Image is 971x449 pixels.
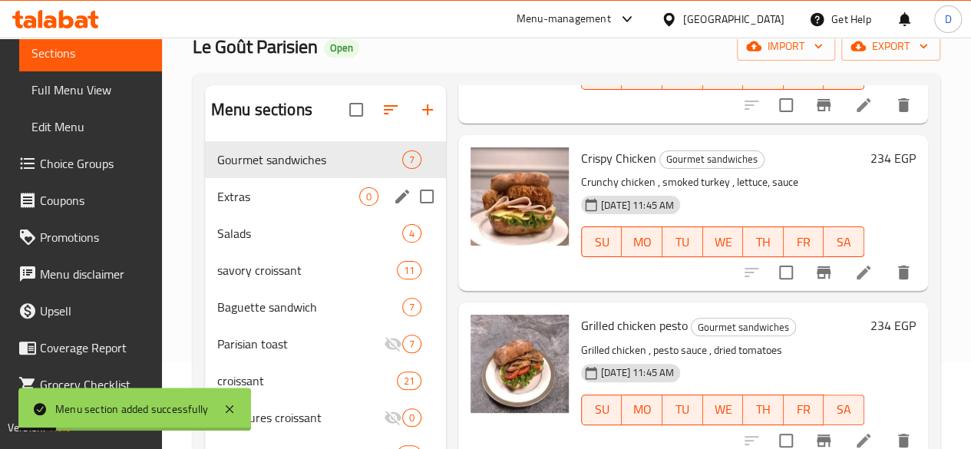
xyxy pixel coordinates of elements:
span: Select to update [770,256,802,289]
h6: 234 EGP [870,315,916,336]
a: Choice Groups [6,145,162,182]
img: Crispy Chicken [471,147,569,246]
span: TH [749,398,778,421]
span: export [854,37,928,56]
span: Version: [8,418,45,437]
span: FR [790,64,818,86]
span: Menu disclaimer [40,265,150,283]
div: signatures croissant0 [205,399,446,436]
span: [DATE] 11:45 AM [595,198,680,213]
span: TU [669,64,697,86]
span: MO [628,231,656,253]
a: Promotions [6,219,162,256]
div: Baguette sandwich7 [205,289,446,325]
div: Open [324,39,359,58]
span: 0 [403,411,421,425]
div: Menu section added successfully [55,401,208,418]
div: Parisian toast [217,335,384,353]
span: SU [588,64,616,86]
button: SU [581,395,623,425]
div: items [359,187,378,206]
div: Menu-management [517,10,611,28]
button: SA [824,395,864,425]
div: items [402,224,421,243]
div: savory croissant11 [205,252,446,289]
span: FR [790,398,818,421]
span: Grilled chicken pesto [581,314,688,337]
button: SU [581,226,623,257]
span: 21 [398,374,421,388]
span: 7 [403,337,421,352]
span: WE [709,64,738,86]
span: signatures croissant [217,408,384,427]
span: Gourmet sandwiches [692,319,795,336]
div: Parisian toast7 [205,325,446,362]
span: MO [628,398,656,421]
span: savory croissant [217,261,397,279]
span: Promotions [40,228,150,246]
a: Upsell [6,292,162,329]
button: MO [622,395,662,425]
div: [GEOGRAPHIC_DATA] [683,11,784,28]
span: 11 [398,263,421,278]
span: SA [830,398,858,421]
div: items [402,335,421,353]
span: Choice Groups [40,154,150,173]
span: import [749,37,823,56]
a: Edit Menu [19,108,162,145]
span: TH [749,231,778,253]
button: delete [885,87,922,124]
svg: Inactive section [384,335,402,353]
button: TH [743,395,784,425]
span: SA [830,64,858,86]
div: items [402,298,421,316]
p: Crunchy chicken , smoked turkey , lettuce, sauce [581,173,864,192]
button: TU [662,226,703,257]
span: [DATE] 11:45 AM [595,365,680,380]
span: TH [749,64,778,86]
span: Grocery Checklist [40,375,150,394]
span: TU [669,231,697,253]
a: Sections [19,35,162,71]
span: Select all sections [340,94,372,126]
button: Branch-specific-item [805,87,842,124]
button: import [737,32,835,61]
span: Upsell [40,302,150,320]
span: Sections [31,44,150,62]
button: Branch-specific-item [805,254,842,291]
span: Coverage Report [40,338,150,357]
span: Open [324,41,359,54]
button: WE [703,226,744,257]
div: croissant [217,371,397,390]
span: Extras [217,187,359,206]
span: WE [709,231,738,253]
button: export [841,32,940,61]
span: SU [588,231,616,253]
span: 7 [403,300,421,315]
button: TU [662,395,703,425]
div: items [397,371,421,390]
button: FR [784,395,824,425]
span: 0 [360,190,378,204]
span: Salads [217,224,402,243]
button: edit [391,185,414,208]
a: Coupons [6,182,162,219]
span: Gourmet sandwiches [217,150,402,169]
a: Coverage Report [6,329,162,366]
h2: Menu sections [211,98,312,121]
div: Salads4 [205,215,446,252]
span: Baguette sandwich [217,298,402,316]
span: MO [628,64,656,86]
span: SA [830,231,858,253]
button: Add section [409,91,446,128]
button: SA [824,226,864,257]
p: Grilled chicken , pesto sauce , dried tomatoes [581,341,864,360]
div: croissant21 [205,362,446,399]
div: Extras0edit [205,178,446,215]
div: Gourmet sandwiches7 [205,141,446,178]
h6: 234 EGP [870,147,916,169]
a: Menu disclaimer [6,256,162,292]
img: Grilled chicken pesto [471,315,569,413]
div: items [402,408,421,427]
